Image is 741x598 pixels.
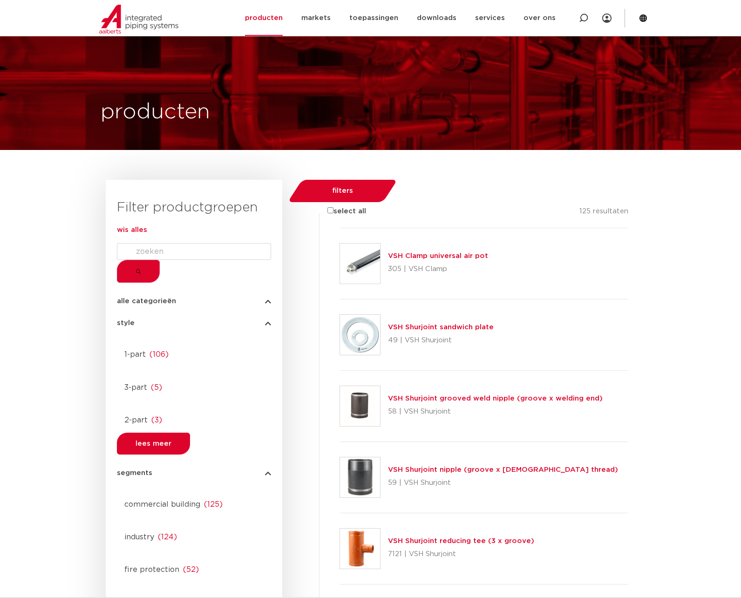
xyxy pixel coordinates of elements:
[388,333,494,348] p: 49 | VSH Shurjoint
[388,466,618,473] a: VSH Shurjoint nipple (groove x [DEMOGRAPHIC_DATA] thread)
[313,206,366,217] label: select all
[124,566,179,573] span: fire protection
[340,386,380,426] img: thumbnail for VSH Shurjoint grooved weld nipple (groove x welding end)
[327,207,333,213] input: select all
[388,537,534,544] a: VSH Shurjoint reducing tee (3 x groove)
[388,476,618,490] p: 59 | VSH Shurjoint
[124,501,200,508] span: commercial building
[340,315,380,355] img: thumbnail for VSH Shurjoint sandwich plate
[151,384,162,391] span: ( 5 )
[101,97,210,127] h1: producten
[388,395,603,402] a: VSH Shurjoint grooved weld nipple (groove x welding end)
[117,345,271,360] a: 1-part(106)
[117,298,176,305] span: alle categorieën
[117,243,271,260] input: Search
[117,469,152,476] span: segments
[340,244,380,284] img: thumbnail for VSH Clamp universal air pot
[124,533,154,541] span: industry
[117,433,190,455] button: lees meer
[117,560,271,575] a: fire protection(52)
[136,440,171,447] span: lees meer
[117,319,271,326] button: style
[388,324,494,331] a: VSH Shurjoint sandwich plate
[204,501,223,508] span: ( 125 )
[124,416,148,424] span: 2-part
[117,528,271,543] a: industry(124)
[158,533,177,541] span: ( 124 )
[388,262,488,277] p: 305 | VSH Clamp
[340,529,380,569] img: thumbnail for VSH Shurjoint reducing tee (3 x groove)
[117,260,160,283] button: Submit the search query
[117,298,271,305] button: alle categorieën
[117,411,271,426] a: 2-part(3)
[150,351,169,358] span: ( 106 )
[388,252,488,259] a: VSH Clamp universal air pot
[124,351,146,358] span: 1-part
[117,378,271,393] a: 3-part(5)
[117,469,271,476] button: segments
[117,495,271,510] a: commercial building(125)
[183,566,199,573] span: ( 52 )
[295,180,390,202] button: filters
[388,547,534,562] p: 7121 | VSH Shurjoint
[579,208,628,215] span: 125 resultaten
[388,404,603,419] p: 58 | VSH Shurjoint
[117,198,271,217] h3: Filter productgroepen
[117,319,135,326] span: style
[340,457,380,497] img: thumbnail for VSH Shurjoint nipple (groove x male thread)
[151,416,162,424] span: ( 3 )
[117,226,147,233] a: wis alles
[124,384,147,391] span: 3-part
